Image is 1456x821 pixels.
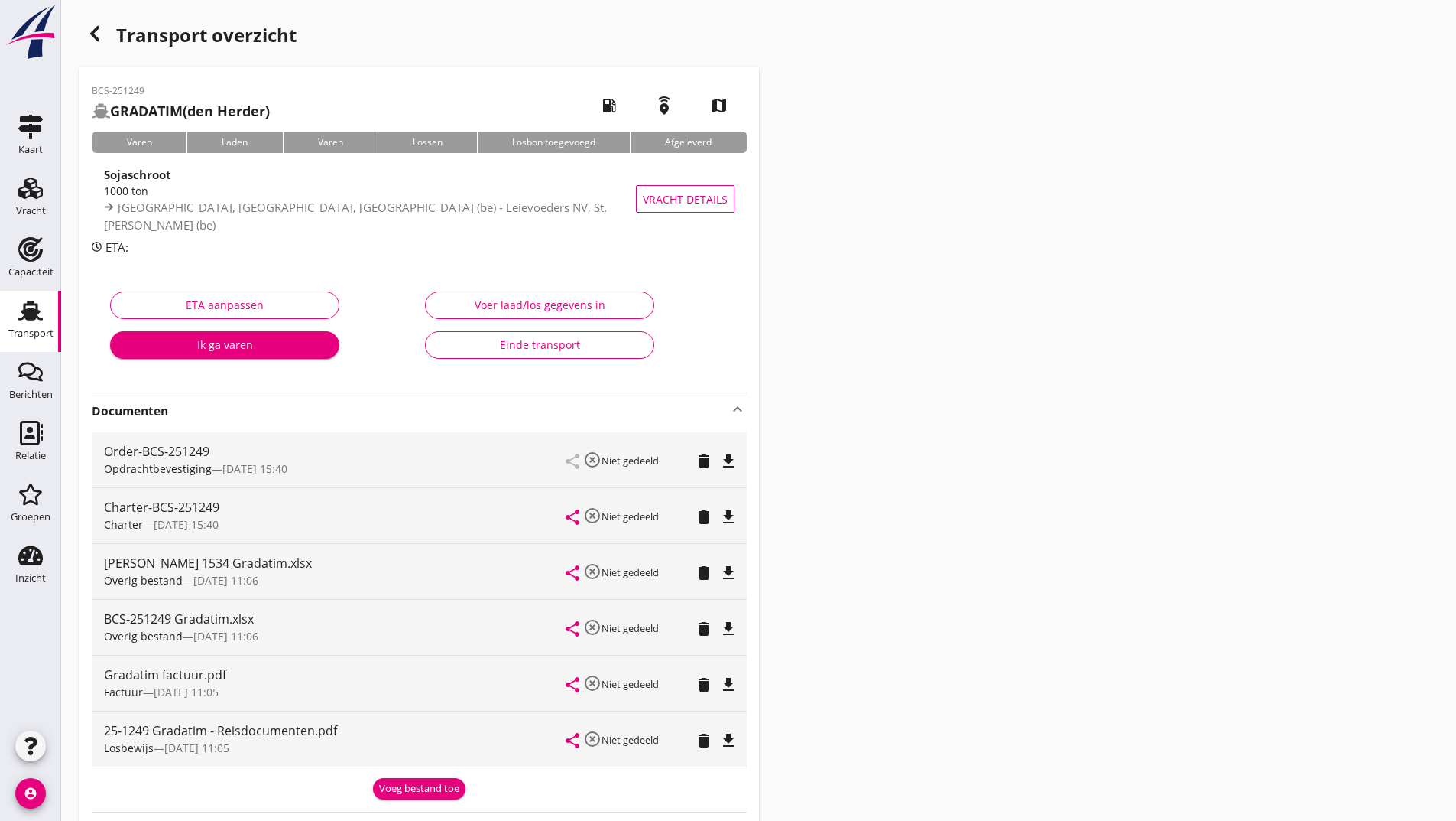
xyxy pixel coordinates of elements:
i: highlight_off [583,730,602,748]
div: — [104,516,566,533]
button: Voer laad/los gegevens in [425,292,654,319]
i: delete [695,676,713,694]
i: highlight_off [583,507,602,525]
span: Losbewijs [104,741,154,755]
div: Capaciteit [8,267,54,277]
div: 25-1249 Gradatim - Reisdocumenten.pdf [104,722,566,740]
i: highlight_off [583,618,602,637]
span: Opdrachtbevestiging [104,461,212,476]
div: Varen [283,132,378,153]
img: logo-small.a267ee39.svg [3,4,58,60]
div: Voeg bestand toe [379,781,459,797]
div: Einde transport [438,337,641,353]
i: map [698,84,741,127]
i: highlight_off [583,674,602,692]
span: Overig bestand [104,629,183,643]
div: Gradatim factuur.pdf [104,666,566,684]
strong: Sojaschroot [104,167,171,182]
button: ETA aanpassen [110,292,339,319]
div: Order-BCS-251249 [104,442,566,461]
button: Ik ga varen [110,331,339,359]
div: — [104,572,566,588]
i: share [563,676,582,694]
button: Einde transport [425,331,654,359]
button: Vracht details [636,185,734,213]
div: Ik ga varen [122,337,327,353]
div: Transport [8,328,54,338]
span: [GEOGRAPHIC_DATA], [GEOGRAPHIC_DATA], [GEOGRAPHIC_DATA] (be) - Leievoeders NV, St. [PERSON_NAME] ... [104,200,607,233]
div: Laden [186,132,282,153]
div: Inzicht [15,573,46,583]
div: — [104,740,566,756]
div: Losbon toegevoegd [477,132,630,153]
small: Niet gedeeld [602,621,659,635]
div: Groepen [11,512,50,522]
div: 1000 ton [104,183,647,199]
i: file_download [719,564,738,582]
i: delete [695,452,713,471]
span: Vracht details [643,191,728,207]
small: Niet gedeeld [602,733,659,747]
h2: (den Herder) [92,101,270,122]
strong: Documenten [92,402,728,420]
i: emergency_share [643,84,686,127]
div: — [104,461,566,477]
a: Sojaschroot1000 ton[GEOGRAPHIC_DATA], [GEOGRAPHIC_DATA], [GEOGRAPHIC_DATA] (be) - Leievoeders NV,... [92,165,747,233]
div: Varen [92,132,186,153]
small: Niet gedeeld [602,565,659,579]
span: [DATE] 11:06 [193,629,258,643]
div: BCS-251249 Gradatim.xlsx [104,610,566,628]
i: delete [695,620,713,638]
span: [DATE] 15:40 [222,461,287,476]
span: [DATE] 11:05 [164,741,229,755]
button: Voeg bestand toe [373,778,465,800]
i: delete [695,564,713,582]
div: Vracht [16,206,46,216]
div: Afgeleverd [630,132,746,153]
i: file_download [719,620,738,638]
i: share [563,564,582,582]
div: Transport overzicht [79,18,759,55]
div: ETA aanpassen [123,297,326,313]
i: highlight_off [583,562,602,581]
i: share [563,508,582,526]
i: delete [695,508,713,526]
div: Berichten [9,389,53,399]
span: [DATE] 11:06 [193,573,258,588]
i: file_download [719,731,738,750]
i: file_download [719,508,738,526]
div: — [104,684,566,700]
span: ETA: [105,239,128,255]
i: highlight_off [583,451,602,469]
i: account_circle [15,778,46,809]
span: Factuur [104,685,143,699]
div: — [104,628,566,644]
span: Charter [104,517,143,532]
div: [PERSON_NAME] 1534 Gradatim.xlsx [104,554,566,572]
small: Niet gedeeld [602,677,659,691]
i: file_download [719,676,738,694]
div: Charter-BCS-251249 [104,498,566,516]
small: Niet gedeeld [602,510,659,523]
div: Voer laad/los gegevens in [438,297,641,313]
span: [DATE] 15:40 [154,517,219,532]
i: file_download [719,452,738,471]
i: share [563,731,582,750]
span: [DATE] 11:05 [154,685,219,699]
i: delete [695,731,713,750]
div: Lossen [378,132,477,153]
i: share [563,620,582,638]
div: Relatie [15,451,46,461]
span: Overig bestand [104,573,183,588]
i: keyboard_arrow_up [728,400,747,419]
small: Niet gedeeld [602,454,659,468]
p: BCS-251249 [92,84,270,98]
i: local_gas_station [588,84,631,127]
div: Kaart [18,145,43,155]
strong: GRADATIM [110,102,183,120]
